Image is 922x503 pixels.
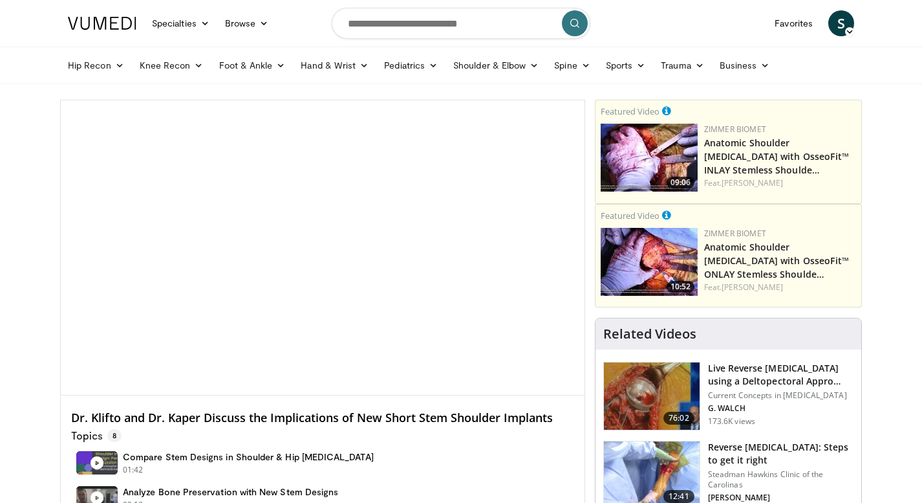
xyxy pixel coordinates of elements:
[132,52,211,78] a: Knee Recon
[828,10,854,36] a: S
[708,441,853,467] h3: Reverse [MEDICAL_DATA]: Steps to get it right
[332,8,590,39] input: Search topics, interventions
[445,52,546,78] a: Shoulder & Elbow
[598,52,654,78] a: Sports
[601,228,698,296] a: 10:52
[603,326,696,342] h4: Related Videos
[601,124,698,192] a: 09:06
[71,411,574,425] h4: Dr. Klifto and Dr. Kaper Discuss the Implications of New Short Stem Shoulder Implants
[667,281,694,293] span: 10:52
[663,490,694,503] span: 12:41
[603,362,853,430] a: 76:02 Live Reverse [MEDICAL_DATA] using a Deltopectoral Appro… Current Concepts in [MEDICAL_DATA]...
[704,177,856,189] div: Feat.
[708,403,853,414] p: G. WALCH
[708,469,853,490] p: Steadman Hawkins Clinic of the Carolinas
[704,137,850,176] a: Anatomic Shoulder [MEDICAL_DATA] with OsseoFit™ INLAY Stemless Shoulde…
[601,106,659,117] small: Featured Video
[217,10,277,36] a: Browse
[123,486,338,498] h4: Analyze Bone Preservation with New Stem Designs
[144,10,217,36] a: Specialties
[601,228,698,296] img: 68921608-6324-4888-87da-a4d0ad613160.150x105_q85_crop-smart_upscale.jpg
[708,390,853,401] p: Current Concepts in [MEDICAL_DATA]
[712,52,778,78] a: Business
[601,124,698,192] img: 59d0d6d9-feca-4357-b9cd-4bad2cd35cb6.150x105_q85_crop-smart_upscale.jpg
[704,228,766,239] a: Zimmer Biomet
[704,241,850,280] a: Anatomic Shoulder [MEDICAL_DATA] with OsseoFit™ ONLAY Stemless Shoulde…
[60,52,132,78] a: Hip Recon
[601,210,659,221] small: Featured Video
[604,363,700,430] img: 684033_3.png.150x105_q85_crop-smart_upscale.jpg
[107,429,122,442] span: 8
[123,464,144,476] p: 01:42
[767,10,820,36] a: Favorites
[722,282,783,293] a: [PERSON_NAME]
[68,17,136,30] img: VuMedi Logo
[704,282,856,293] div: Feat.
[708,416,755,427] p: 173.6K views
[722,177,783,188] a: [PERSON_NAME]
[293,52,376,78] a: Hand & Wrist
[667,177,694,188] span: 09:06
[546,52,597,78] a: Spine
[708,362,853,388] h3: Live Reverse [MEDICAL_DATA] using a Deltopectoral Appro…
[653,52,712,78] a: Trauma
[704,124,766,135] a: Zimmer Biomet
[123,451,374,463] h4: Compare Stem Designs in Shoulder & Hip [MEDICAL_DATA]
[211,52,294,78] a: Foot & Ankle
[71,429,122,442] p: Topics
[376,52,445,78] a: Pediatrics
[708,493,853,503] p: [PERSON_NAME]
[61,100,584,396] video-js: Video Player
[663,412,694,425] span: 76:02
